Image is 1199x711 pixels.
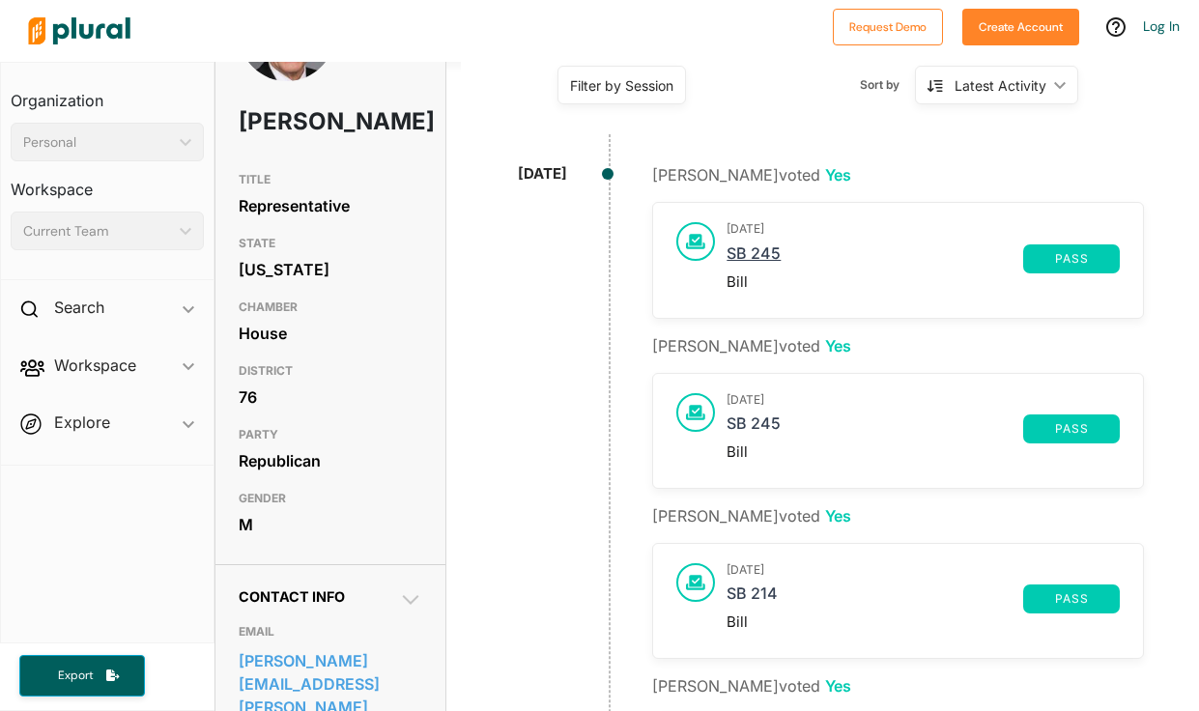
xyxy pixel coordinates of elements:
[239,319,422,348] div: House
[570,75,673,96] div: Filter by Session
[239,191,422,220] div: Representative
[518,163,567,185] div: [DATE]
[239,383,422,412] div: 76
[652,676,851,696] span: [PERSON_NAME] voted
[239,232,422,255] h3: STATE
[239,423,422,446] h3: PARTY
[19,655,145,697] button: Export
[652,506,851,526] span: [PERSON_NAME] voted
[1143,17,1180,35] a: Log In
[825,165,851,185] span: Yes
[239,510,422,539] div: M
[239,487,422,510] h3: GENDER
[860,76,915,94] span: Sort by
[727,393,1120,407] h3: [DATE]
[727,613,1120,631] div: Bill
[833,9,943,45] button: Request Demo
[825,676,851,696] span: Yes
[652,336,851,355] span: [PERSON_NAME] voted
[727,414,1023,443] a: SB 245
[727,273,1120,291] div: Bill
[239,93,349,151] h1: [PERSON_NAME]
[11,161,204,204] h3: Workspace
[1035,253,1108,265] span: pass
[727,222,1120,236] h3: [DATE]
[23,132,172,153] div: Personal
[727,584,1023,613] a: SB 214
[962,9,1079,45] button: Create Account
[727,563,1120,577] h3: [DATE]
[239,168,422,191] h3: TITLE
[825,506,851,526] span: Yes
[962,15,1079,36] a: Create Account
[44,668,106,684] span: Export
[239,620,422,643] h3: EMAIL
[833,15,943,36] a: Request Demo
[239,446,422,475] div: Republican
[727,244,1023,273] a: SB 245
[1035,593,1108,605] span: pass
[727,443,1120,461] div: Bill
[955,75,1046,96] div: Latest Activity
[54,297,104,318] h2: Search
[23,221,172,242] div: Current Team
[652,165,851,185] span: [PERSON_NAME] voted
[825,336,851,355] span: Yes
[1035,423,1108,435] span: pass
[11,72,204,115] h3: Organization
[239,359,422,383] h3: DISTRICT
[239,296,422,319] h3: CHAMBER
[239,588,345,605] span: Contact Info
[239,255,422,284] div: [US_STATE]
